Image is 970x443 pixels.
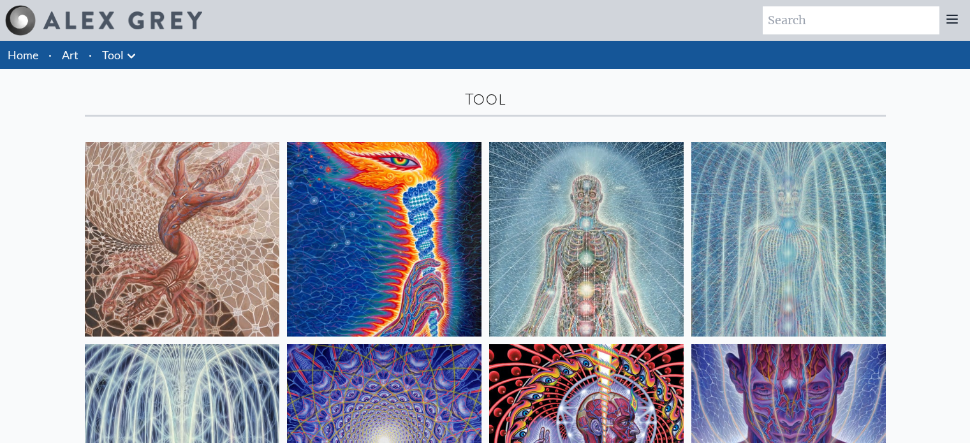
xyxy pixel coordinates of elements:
[62,46,78,64] a: Art
[8,48,38,62] a: Home
[43,41,57,69] li: ·
[85,89,886,110] div: Tool
[84,41,97,69] li: ·
[102,46,124,64] a: Tool
[763,6,939,34] input: Search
